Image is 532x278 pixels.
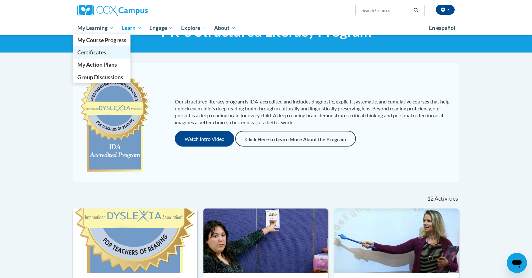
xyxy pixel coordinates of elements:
[411,7,421,14] button: Search
[427,195,434,202] span: 12
[235,131,356,147] a: Click Here to Learn More About the Program
[145,21,177,35] a: Engage
[77,5,197,16] a: Cox Campus
[507,253,527,273] iframe: Button to launch messaging window
[429,25,455,31] span: En español
[79,69,151,176] img: c477cda6-e343-453b-bfce-d6f9e9818e1c.png
[122,24,141,32] span: Learn
[77,49,106,56] span: Certificates
[68,21,464,35] div: Main menu
[214,24,236,32] span: About
[73,208,197,273] img: Course Logo
[77,61,117,68] span: My Action Plans
[77,5,148,16] img: Cox Campus
[77,74,123,81] span: Group Discussions
[334,208,459,273] img: Course Logo
[149,24,173,32] span: Engage
[181,24,206,32] span: Explore
[73,71,130,83] a: Group Discussions
[436,5,455,15] button: Account Settings
[73,58,130,71] a: My Action Plans
[73,46,130,58] a: Certificates
[361,7,411,14] input: Search Courses
[118,21,146,35] a: Learn
[435,195,458,202] span: Activities
[175,131,234,147] button: Watch Intro Video
[210,21,240,35] a: About
[175,98,453,126] p: Our structured literacy program is IDA-accredited and includes diagnostic, explicit, systematic, ...
[77,24,114,32] span: My Learning
[203,208,328,273] img: Course Logo
[73,21,118,35] a: My Learning
[425,21,459,35] a: En español
[73,34,130,46] a: My Course Progress
[77,37,126,43] span: My Course Progress
[177,21,210,35] a: Explore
